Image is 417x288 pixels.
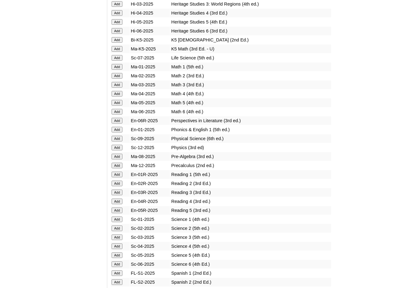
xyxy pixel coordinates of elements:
[130,107,170,116] td: Ma-06-2025
[170,197,331,206] td: Reading 4 (3rd ed.)
[130,98,170,107] td: Ma-05-2025
[170,36,331,44] td: K5 [DEMOGRAPHIC_DATA] (2nd Ed.)
[130,206,170,215] td: En-05R-2025
[130,18,170,26] td: Hi-05-2025
[112,154,122,159] input: Add
[130,80,170,89] td: Ma-03-2025
[130,89,170,98] td: Ma-04-2025
[170,233,331,242] td: Science 3 (5th ed.)
[130,116,170,125] td: En-06R-2025
[112,243,122,249] input: Add
[170,215,331,224] td: Science 1 (4th ed.)
[170,116,331,125] td: Perspectives in Literature (3rd ed.)
[130,233,170,242] td: Sc-03-2025
[130,197,170,206] td: En-04R-2025
[112,270,122,276] input: Add
[112,226,122,231] input: Add
[130,54,170,62] td: Sc-07-2025
[112,208,122,213] input: Add
[130,71,170,80] td: Ma-02-2025
[130,251,170,260] td: Sc-05-2025
[130,188,170,197] td: En-03R-2025
[112,261,122,267] input: Add
[112,279,122,285] input: Add
[170,80,331,89] td: Math 3 (3rd Ed.)
[170,89,331,98] td: Math 4 (4th Ed.)
[130,260,170,269] td: Sc-06-2025
[170,54,331,62] td: Life Science (5th ed.)
[112,190,122,195] input: Add
[170,27,331,35] td: Heritage Studies 6 (3rd Ed.)
[112,163,122,168] input: Add
[112,145,122,150] input: Add
[112,91,122,97] input: Add
[130,224,170,233] td: Sc-02-2025
[170,62,331,71] td: Math 1 (5th ed.)
[112,118,122,123] input: Add
[112,64,122,70] input: Add
[112,252,122,258] input: Add
[170,152,331,161] td: Pre-Algebra (3rd ed.)
[130,179,170,188] td: En-02R-2025
[170,107,331,116] td: Math 6 (4th ed.)
[130,27,170,35] td: Hi-06-2025
[170,18,331,26] td: Heritage Studies 5 (4th Ed.)
[130,62,170,71] td: Ma-01-2025
[130,152,170,161] td: Ma-08-2025
[130,134,170,143] td: Sc-09-2025
[112,181,122,186] input: Add
[130,125,170,134] td: En-01-2025
[130,215,170,224] td: Sc-01-2025
[170,9,331,17] td: Heritage Studies 4 (3rd Ed.)
[170,134,331,143] td: Physical Science (6th ed.)
[112,127,122,132] input: Add
[170,251,331,260] td: Science 5 (4th Ed.)
[170,179,331,188] td: Reading 2 (3rd Ed.)
[130,161,170,170] td: Ma-12-2025
[112,100,122,105] input: Add
[170,188,331,197] td: Reading 3 (3rd Ed.)
[112,136,122,141] input: Add
[130,9,170,17] td: Hi-04-2025
[170,269,331,277] td: Spanish 1 (2nd Ed.)
[112,37,122,43] input: Add
[170,161,331,170] td: Precalculus (2nd ed.)
[112,10,122,16] input: Add
[170,98,331,107] td: Math 5 (4th ed.)
[130,36,170,44] td: Bi-K5-2025
[112,19,122,25] input: Add
[112,28,122,34] input: Add
[112,172,122,177] input: Add
[170,206,331,215] td: Reading 5 (3rd ed.)
[170,45,331,53] td: K5 Math (3rd Ed. - U)
[112,73,122,79] input: Add
[170,143,331,152] td: Physics (3rd ed)
[112,1,122,7] input: Add
[170,125,331,134] td: Phonics & English 1 (5th ed.)
[170,71,331,80] td: Math 2 (3rd Ed.)
[112,217,122,222] input: Add
[130,45,170,53] td: Ma-K5-2025
[130,242,170,251] td: Sc-04-2025
[112,55,122,61] input: Add
[130,269,170,277] td: FL-S1-2025
[170,242,331,251] td: Science 4 (5th ed.)
[112,234,122,240] input: Add
[130,170,170,179] td: En-01R-2025
[112,199,122,204] input: Add
[112,46,122,52] input: Add
[170,170,331,179] td: Reading 1 (5th ed.)
[170,278,331,286] td: Spanish 2 (2nd Ed.)
[112,109,122,114] input: Add
[170,260,331,269] td: Science 6 (4th Ed.)
[130,278,170,286] td: FL-S2-2025
[170,224,331,233] td: Science 2 (5th ed.)
[130,143,170,152] td: Sc-12-2025
[112,82,122,88] input: Add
